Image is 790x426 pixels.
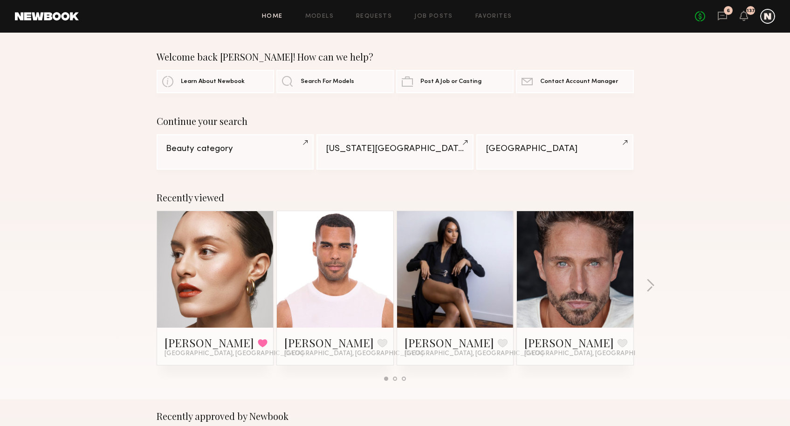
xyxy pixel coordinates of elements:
a: [PERSON_NAME] [165,335,254,350]
span: [GEOGRAPHIC_DATA], [GEOGRAPHIC_DATA] [524,350,663,357]
a: Requests [356,14,392,20]
div: [US_STATE][GEOGRAPHIC_DATA] [326,144,464,153]
a: Favorites [475,14,512,20]
a: Job Posts [414,14,453,20]
a: [PERSON_NAME] [524,335,614,350]
div: Welcome back [PERSON_NAME]! How can we help? [157,51,634,62]
span: Search For Models [301,79,354,85]
div: Beauty category [166,144,304,153]
a: Learn About Newbook [157,70,274,93]
div: 6 [727,8,730,14]
a: [PERSON_NAME] [284,335,374,350]
span: [GEOGRAPHIC_DATA], [GEOGRAPHIC_DATA] [284,350,423,357]
div: Continue your search [157,116,634,127]
a: [PERSON_NAME] [405,335,494,350]
span: Post A Job or Casting [420,79,481,85]
span: [GEOGRAPHIC_DATA], [GEOGRAPHIC_DATA] [165,350,303,357]
a: Search For Models [276,70,394,93]
div: Recently viewed [157,192,634,203]
a: Models [305,14,334,20]
span: Learn About Newbook [181,79,245,85]
div: [GEOGRAPHIC_DATA] [486,144,624,153]
div: Recently approved by Newbook [157,411,634,422]
a: Beauty category [157,134,314,170]
div: 137 [747,8,755,14]
span: Contact Account Manager [540,79,618,85]
a: Contact Account Manager [516,70,633,93]
a: Home [262,14,283,20]
span: [GEOGRAPHIC_DATA], [GEOGRAPHIC_DATA] [405,350,543,357]
a: [US_STATE][GEOGRAPHIC_DATA] [316,134,474,170]
a: 6 [717,11,728,22]
a: [GEOGRAPHIC_DATA] [476,134,633,170]
a: Post A Job or Casting [396,70,514,93]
